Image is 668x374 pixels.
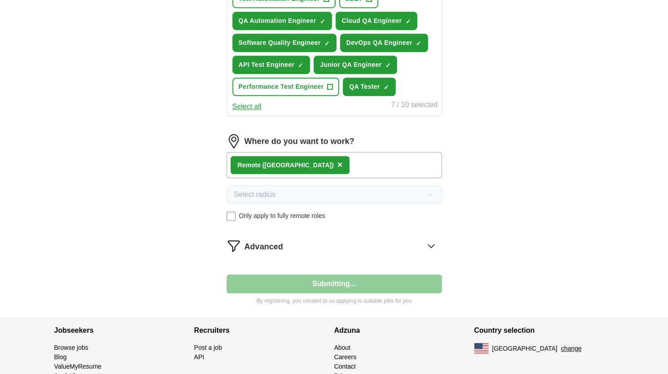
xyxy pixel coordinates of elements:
[227,239,241,253] img: filter
[474,343,489,354] img: US flag
[227,212,236,221] input: Only apply to fully remote roles
[239,16,316,26] span: QA Automation Engineer
[234,189,276,200] span: Select radius
[54,353,67,361] a: Blog
[232,101,262,112] button: Select all
[320,18,325,25] span: ✓
[324,40,330,47] span: ✓
[337,158,343,172] button: ×
[346,38,412,48] span: DevOps QA Engineer
[343,78,396,96] button: QA Tester✓
[227,134,241,148] img: location.png
[54,363,102,370] a: ValueMyResume
[227,297,442,305] p: By registering, you consent to us applying to suitable jobs for you
[340,34,428,52] button: DevOps QA Engineer✓
[334,353,357,361] a: Careers
[391,100,437,112] div: 7 / 10 selected
[561,344,581,353] button: change
[232,34,336,52] button: Software Quality Engineer✓
[492,344,558,353] span: [GEOGRAPHIC_DATA]
[244,135,354,148] label: Where do you want to work?
[385,62,390,69] span: ✓
[416,40,421,47] span: ✓
[54,344,88,351] a: Browse jobs
[334,344,351,351] a: About
[244,241,283,253] span: Advanced
[238,161,334,170] div: Remote ([GEOGRAPHIC_DATA])
[239,60,295,70] span: API Test Engineer
[239,38,321,48] span: Software Quality Engineer
[342,16,402,26] span: Cloud QA Engineer
[194,353,205,361] a: API
[227,185,442,204] button: Select radius
[227,274,442,293] button: Submitting...
[336,12,418,30] button: Cloud QA Engineer✓
[232,78,340,96] button: Performance Test Engineer
[349,82,380,91] span: QA Tester
[337,160,343,170] span: ×
[239,82,324,91] span: Performance Test Engineer
[474,318,614,343] h4: Country selection
[384,84,389,91] span: ✓
[232,56,310,74] button: API Test Engineer✓
[320,60,381,70] span: Junior QA Engineer
[239,211,325,221] span: Only apply to fully remote roles
[314,56,397,74] button: Junior QA Engineer✓
[194,344,222,351] a: Post a job
[405,18,410,25] span: ✓
[334,363,356,370] a: Contact
[232,12,332,30] button: QA Automation Engineer✓
[298,62,303,69] span: ✓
